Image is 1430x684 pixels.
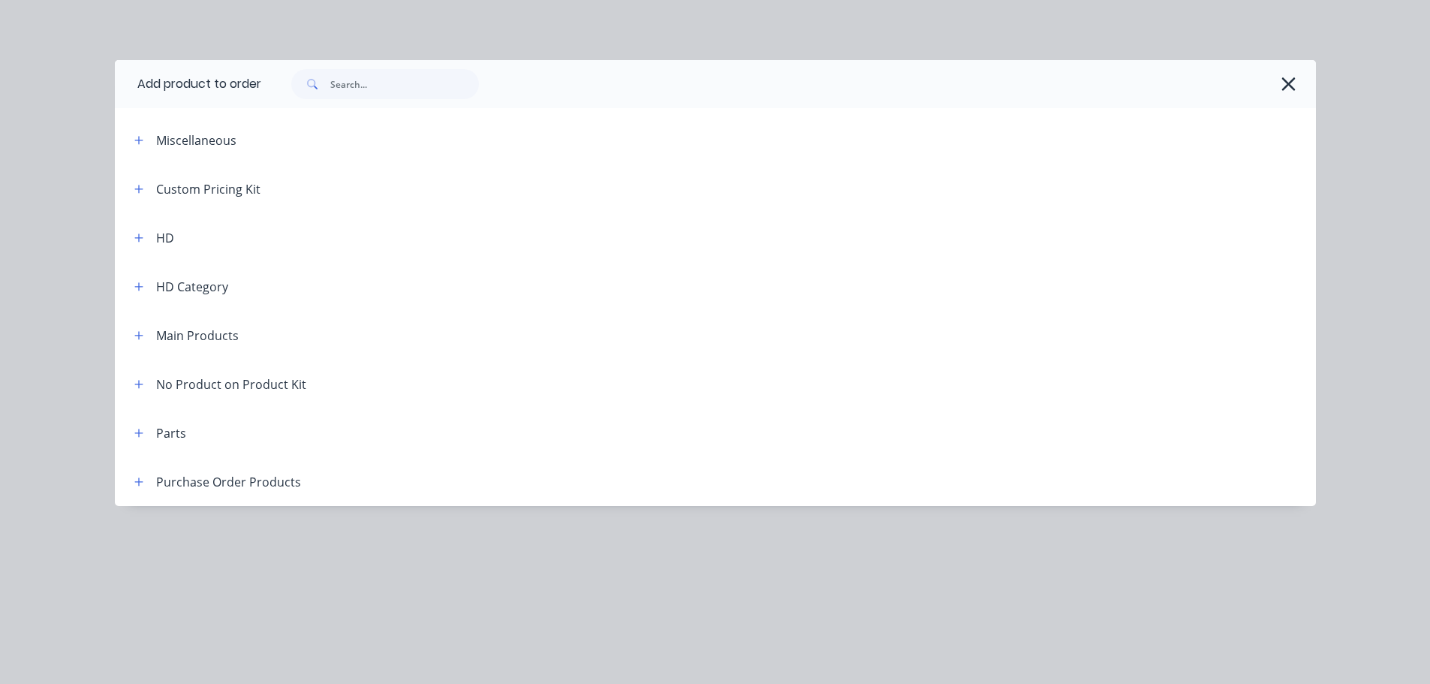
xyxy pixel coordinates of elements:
[156,327,239,345] div: Main Products
[156,278,228,296] div: HD Category
[156,229,174,247] div: HD
[156,131,236,149] div: Miscellaneous
[156,375,306,393] div: No Product on Product Kit
[156,424,186,442] div: Parts
[156,473,301,491] div: Purchase Order Products
[330,69,479,99] input: Search...
[115,60,261,108] div: Add product to order
[156,180,260,198] div: Custom Pricing Kit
